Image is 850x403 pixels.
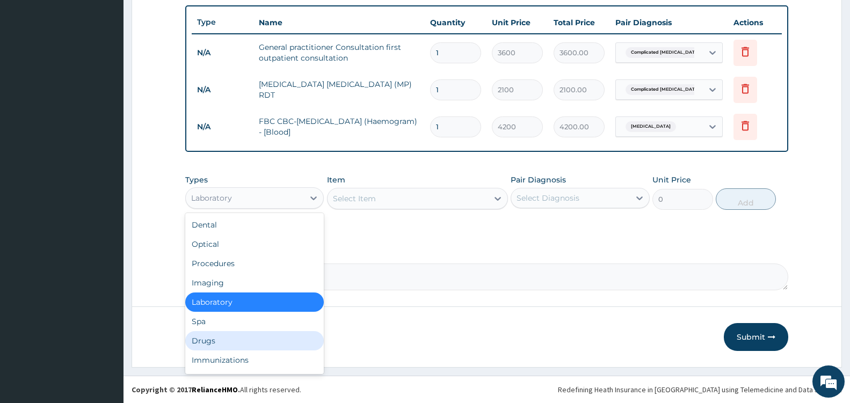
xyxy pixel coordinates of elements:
[425,12,486,33] th: Quantity
[123,376,850,403] footer: All rights reserved.
[185,331,324,350] div: Drugs
[716,188,776,210] button: Add
[185,215,324,235] div: Dental
[486,12,548,33] th: Unit Price
[192,80,253,100] td: N/A
[728,12,782,33] th: Actions
[558,384,842,395] div: Redefining Heath Insurance in [GEOGRAPHIC_DATA] using Telemedicine and Data Science!
[192,117,253,137] td: N/A
[56,60,180,74] div: Chat with us now
[724,323,788,351] button: Submit
[185,175,208,185] label: Types
[185,235,324,254] div: Optical
[185,292,324,312] div: Laboratory
[253,74,425,106] td: [MEDICAL_DATA] [MEDICAL_DATA] (MP) RDT
[626,84,705,95] span: Complicated [MEDICAL_DATA]
[548,12,610,33] th: Total Price
[191,193,232,203] div: Laboratory
[185,273,324,292] div: Imaging
[192,385,238,394] a: RelianceHMO
[185,248,788,258] label: Comment
[5,293,205,331] textarea: Type your message and hit 'Enter'
[185,312,324,331] div: Spa
[511,174,566,185] label: Pair Diagnosis
[192,43,253,63] td: N/A
[185,370,324,389] div: Others
[610,12,728,33] th: Pair Diagnosis
[333,193,376,204] div: Select Item
[62,135,148,244] span: We're online!
[517,193,579,203] div: Select Diagnosis
[192,12,253,32] th: Type
[132,385,240,394] strong: Copyright © 2017 .
[176,5,202,31] div: Minimize live chat window
[253,12,425,33] th: Name
[185,254,324,273] div: Procedures
[327,174,345,185] label: Item
[185,350,324,370] div: Immunizations
[253,36,425,69] td: General practitioner Consultation first outpatient consultation
[626,121,676,132] span: [MEDICAL_DATA]
[253,111,425,143] td: FBC CBC-[MEDICAL_DATA] (Haemogram) - [Blood]
[626,47,705,58] span: Complicated [MEDICAL_DATA]
[20,54,43,80] img: d_794563401_company_1708531726252_794563401
[652,174,691,185] label: Unit Price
